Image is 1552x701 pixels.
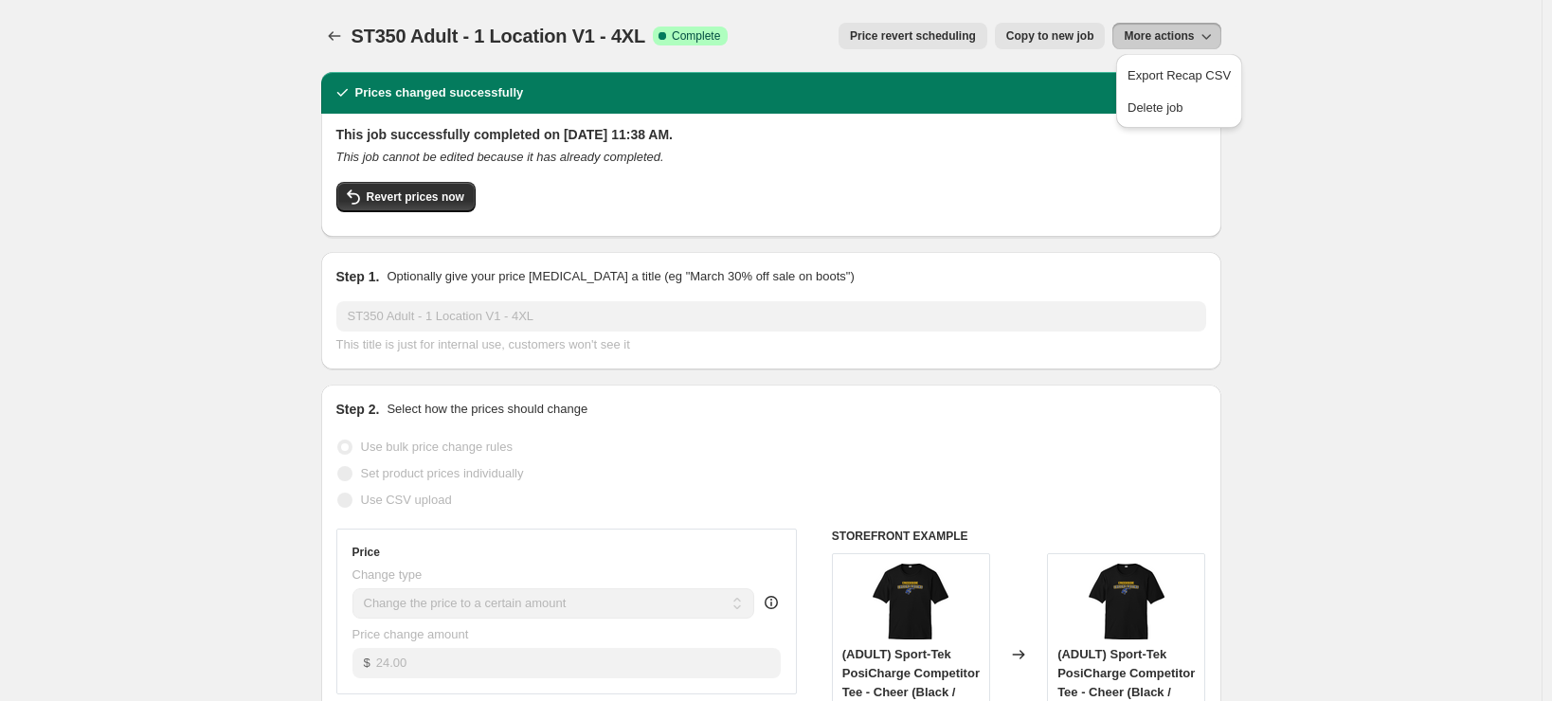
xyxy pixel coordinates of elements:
[1128,100,1183,115] span: Delete job
[376,648,781,678] input: 80.00
[336,267,380,286] h2: Step 1.
[355,83,524,102] h2: Prices changed successfully
[672,28,720,44] span: Complete
[995,23,1106,49] button: Copy to new job
[387,400,587,419] p: Select how the prices should change
[873,564,948,639] img: fabdae31-1c35-4a69-9d7f-b690e6c41f02-7137811-front-black-zoom_80x.png
[336,400,380,419] h2: Step 2.
[336,301,1206,332] input: 30% off holiday sale
[1128,68,1231,82] span: Export Recap CSV
[336,125,1206,144] h2: This job successfully completed on [DATE] 11:38 AM.
[364,656,370,670] span: $
[1112,23,1220,49] button: More actions
[321,23,348,49] button: Price change jobs
[352,627,469,641] span: Price change amount
[839,23,987,49] button: Price revert scheduling
[1122,60,1236,90] button: Export Recap CSV
[361,493,452,507] span: Use CSV upload
[361,466,524,480] span: Set product prices individually
[1124,28,1194,44] span: More actions
[1122,92,1236,122] button: Delete job
[387,267,854,286] p: Optionally give your price [MEDICAL_DATA] a title (eg "March 30% off sale on boots")
[336,337,630,351] span: This title is just for internal use, customers won't see it
[336,150,664,164] i: This job cannot be edited because it has already completed.
[352,26,646,46] span: ST350 Adult - 1 Location V1 - 4XL
[336,182,476,212] button: Revert prices now
[832,529,1206,544] h6: STOREFRONT EXAMPLE
[762,593,781,612] div: help
[352,545,380,560] h3: Price
[352,567,423,582] span: Change type
[361,440,513,454] span: Use bulk price change rules
[850,28,976,44] span: Price revert scheduling
[1006,28,1094,44] span: Copy to new job
[1089,564,1164,639] img: fabdae31-1c35-4a69-9d7f-b690e6c41f02-7137811-front-black-zoom_80x.png
[367,189,464,205] span: Revert prices now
